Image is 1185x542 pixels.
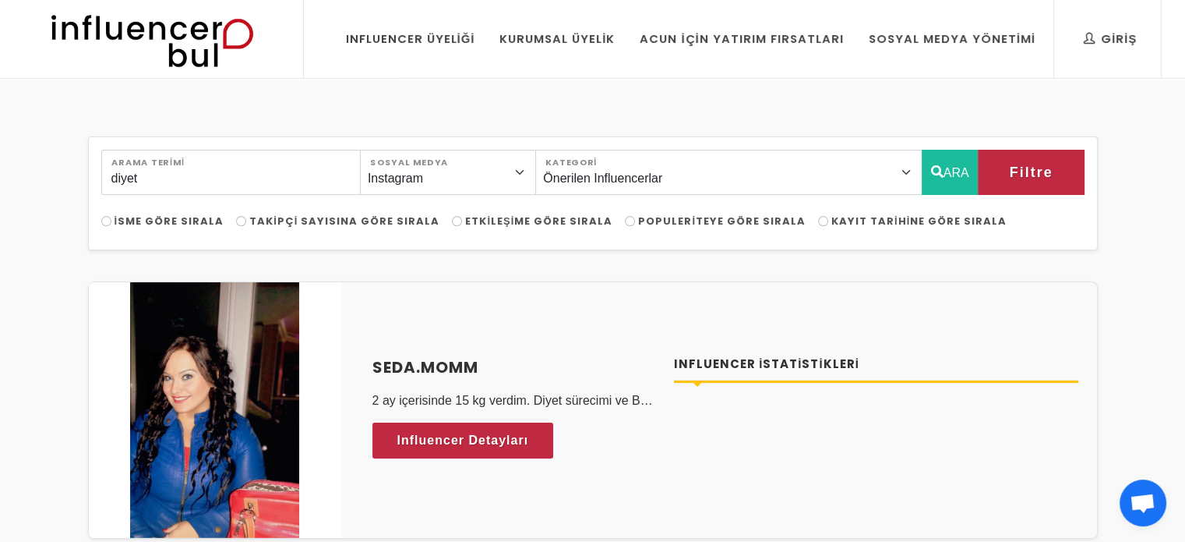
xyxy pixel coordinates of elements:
a: Açık sohbet [1120,480,1166,526]
input: Kayıt Tarihine Göre Sırala [818,216,828,226]
h4: Influencer İstatistikleri [674,356,1078,374]
input: Search.. [101,150,361,195]
span: Influencer Detayları [397,429,529,452]
span: İsme Göre Sırala [115,214,224,228]
a: seda.momm [372,356,656,379]
span: Filtre [1009,159,1053,186]
div: Sosyal Medya Yönetimi [869,30,1035,48]
div: Acun İçin Yatırım Fırsatları [640,30,843,48]
span: Populeriteye Göre Sırala [638,214,806,228]
span: Kayıt Tarihine Göre Sırala [831,214,1007,228]
a: Influencer Detayları [372,423,554,459]
div: Giriş [1084,30,1137,48]
button: Filtre [978,150,1084,195]
button: ARA [922,150,979,195]
input: Etkileşime Göre Sırala [452,216,462,226]
input: İsme Göre Sırala [101,216,111,226]
div: Kurumsal Üyelik [499,30,615,48]
p: 2 ay içerisinde 15 kg verdim. Diyet sürecimi ve Bu serüvenimi instagram hesabımda takipçilerim il... [372,391,656,410]
input: Takipçi Sayısına Göre Sırala [236,216,246,226]
span: Etkileşime Göre Sırala [465,214,612,228]
div: Influencer Üyeliği [346,30,475,48]
input: Populeriteye Göre Sırala [625,216,635,226]
span: Takipçi Sayısına Göre Sırala [249,214,439,228]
